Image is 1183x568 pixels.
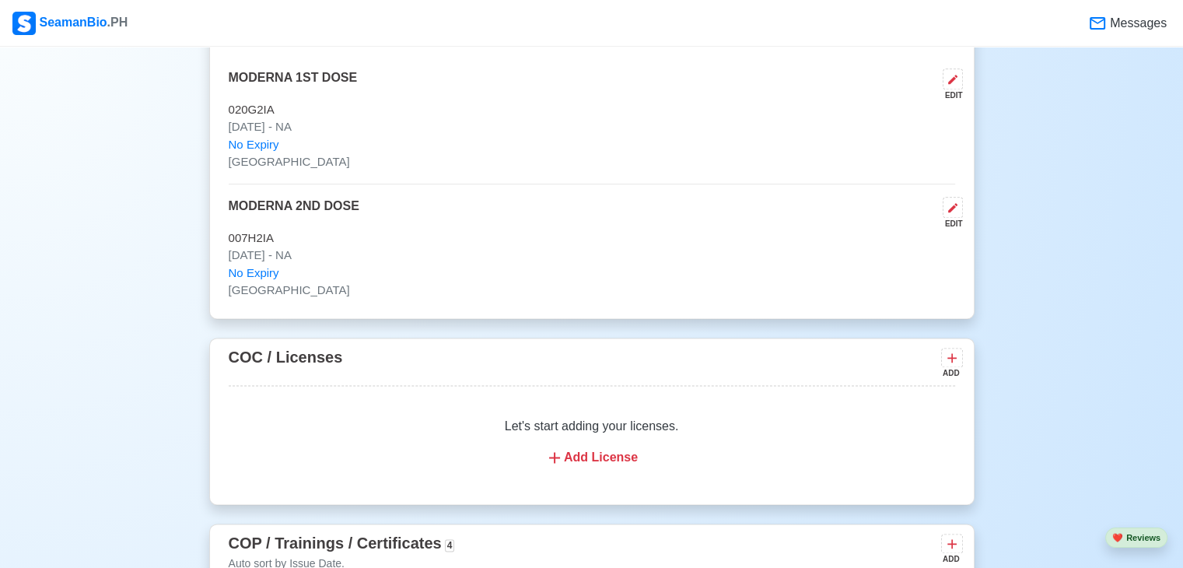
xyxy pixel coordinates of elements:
[229,197,359,230] p: MODERNA 2ND DOSE
[247,417,936,436] p: Let's start adding your licenses.
[229,230,955,247] p: 007H2IA
[229,247,955,265] p: [DATE] - NA
[247,448,936,467] div: Add License
[1112,533,1123,542] span: heart
[12,12,128,35] div: SeamanBio
[229,68,358,101] p: MODERNA 1ST DOSE
[229,282,955,300] p: [GEOGRAPHIC_DATA]
[941,367,960,379] div: ADD
[229,136,279,154] span: No Expiry
[936,89,963,101] div: EDIT
[445,539,455,552] span: 4
[107,16,128,29] span: .PH
[1105,528,1167,549] button: heartReviews
[229,349,343,366] span: COC / Licenses
[229,118,955,136] p: [DATE] - NA
[229,101,955,119] p: 020G2IA
[229,535,442,552] span: COP / Trainings / Certificates
[1107,14,1167,33] span: Messages
[229,265,279,282] span: No Expiry
[12,12,36,35] img: Logo
[936,218,963,230] div: EDIT
[229,153,955,171] p: [GEOGRAPHIC_DATA]
[941,553,960,565] div: ADD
